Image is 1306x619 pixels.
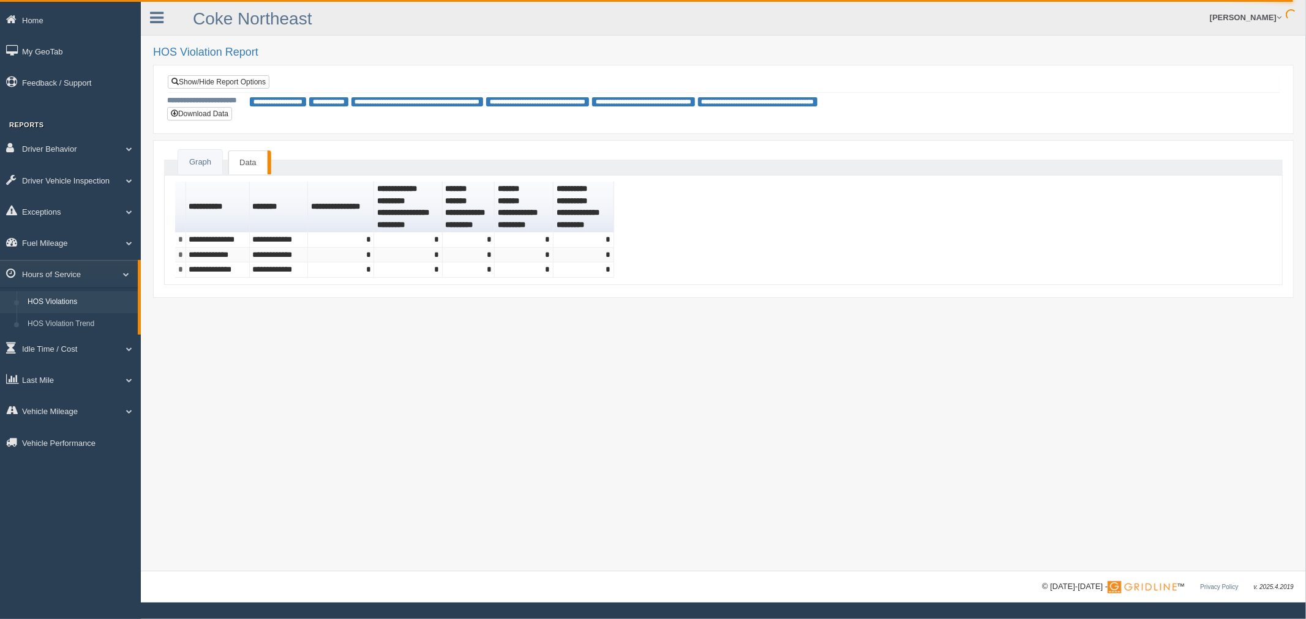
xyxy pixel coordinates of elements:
img: Gridline [1108,581,1177,593]
th: Sort column [443,182,495,232]
th: Sort column [250,182,309,232]
a: HOS Violation Trend [22,313,138,335]
th: Sort column [308,182,374,232]
div: © [DATE]-[DATE] - ™ [1042,580,1294,593]
th: Sort column [374,182,442,232]
span: v. 2025.4.2019 [1254,584,1294,590]
th: Sort column [495,182,554,232]
h2: HOS Violation Report [153,46,1294,59]
a: Show/Hide Report Options [168,75,269,89]
a: Data [228,150,267,175]
a: HOS Violations [22,291,138,313]
a: Coke Northeast [193,9,312,28]
th: Sort column [554,182,614,232]
a: Privacy Policy [1200,584,1238,590]
button: Download Data [167,107,232,120]
a: Graph [178,150,222,175]
th: Sort column [186,182,250,232]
